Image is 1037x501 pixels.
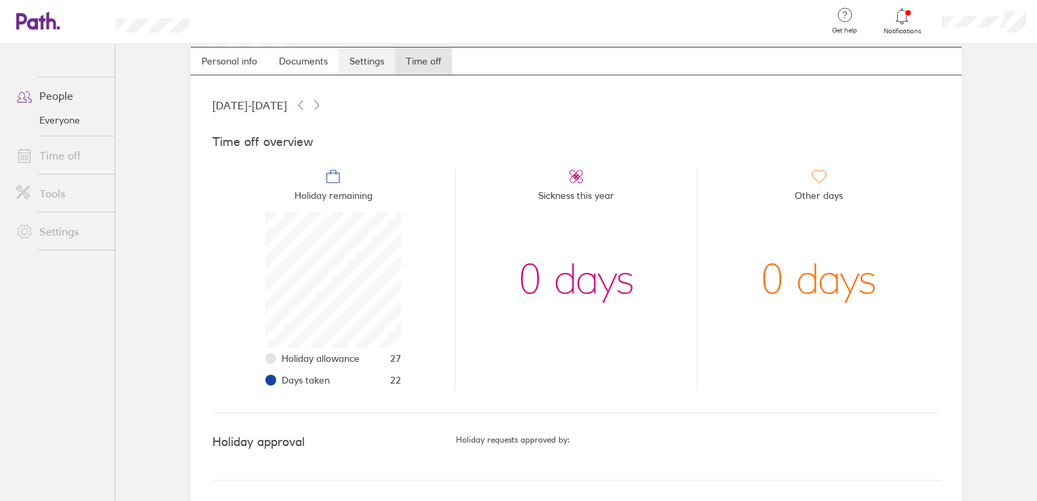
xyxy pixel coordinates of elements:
[761,212,877,348] div: 0 days
[456,435,940,445] h5: Holiday requests approved by:
[212,435,456,449] h4: Holiday approval
[282,353,360,364] span: Holiday allowance
[880,7,924,35] a: Notifications
[880,27,924,35] span: Notifications
[5,142,115,169] a: Time off
[390,375,401,386] span: 22
[268,48,339,75] a: Documents
[339,48,395,75] a: Settings
[390,353,401,364] span: 27
[282,375,330,386] span: Days taken
[212,99,287,111] span: [DATE] - [DATE]
[795,185,843,212] span: Other days
[823,26,867,35] span: Get help
[5,109,115,131] a: Everyone
[212,135,940,149] h4: Time off overview
[5,218,115,245] a: Settings
[5,180,115,207] a: Tools
[538,185,614,212] span: Sickness this year
[295,185,373,212] span: Holiday remaining
[191,48,268,75] a: Personal info
[5,82,115,109] a: People
[395,48,452,75] a: Time off
[518,212,635,348] div: 0 days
